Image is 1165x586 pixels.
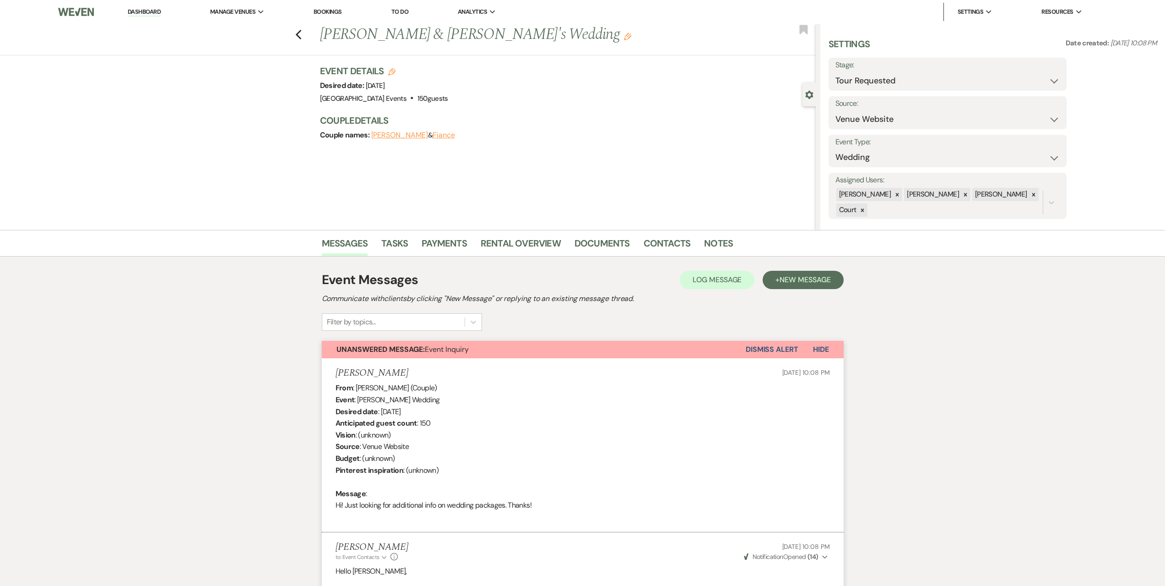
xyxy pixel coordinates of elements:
[381,236,408,256] a: Tasks
[320,24,713,46] h1: [PERSON_NAME] & [PERSON_NAME]'s Wedding
[322,341,746,358] button: Unanswered Message:Event Inquiry
[693,275,742,285] span: Log Message
[835,174,1060,187] label: Assigned Users:
[798,341,844,358] button: Hide
[314,8,342,16] a: Bookings
[336,345,425,354] strong: Unanswered Message:
[782,542,830,551] span: [DATE] 10:08 PM
[336,553,379,561] span: to: Event Contacts
[336,382,830,523] div: : [PERSON_NAME] (Couple) : [PERSON_NAME] Wedding : [DATE] : 150 : (unknown) : Venue Website : (un...
[829,38,870,58] h3: Settings
[320,114,807,127] h3: Couple Details
[805,90,813,99] button: Close lead details
[574,236,630,256] a: Documents
[320,65,448,77] h3: Event Details
[680,271,754,289] button: Log Message
[371,131,455,140] span: &
[835,59,1060,72] label: Stage:
[836,188,893,201] div: [PERSON_NAME]
[336,442,360,451] b: Source
[320,94,407,103] span: [GEOGRAPHIC_DATA] Events
[322,270,418,290] h1: Event Messages
[780,275,830,285] span: New Message
[836,203,858,217] div: Court
[835,136,1060,149] label: Event Type:
[336,383,353,393] b: From
[336,418,417,428] b: Anticipated guest count
[782,368,830,377] span: [DATE] 10:08 PM
[807,553,818,561] strong: ( 14 )
[624,32,631,40] button: Edit
[391,8,408,16] a: To Do
[763,271,843,289] button: +New Message
[958,7,984,16] span: Settings
[433,131,455,139] button: Fiance
[336,466,404,475] b: Pinterest inspiration
[336,395,355,405] b: Event
[644,236,691,256] a: Contacts
[58,2,94,22] img: Weven Logo
[336,489,366,498] b: Message
[320,81,366,90] span: Desired date:
[835,97,1060,110] label: Source:
[320,130,371,140] span: Couple names:
[336,553,388,561] button: to: Event Contacts
[417,94,448,103] span: 150 guests
[753,553,783,561] span: Notification
[481,236,561,256] a: Rental Overview
[744,553,818,561] span: Opened
[210,7,255,16] span: Manage Venues
[742,552,829,562] button: NotificationOpened (14)
[1111,38,1157,48] span: [DATE] 10:08 PM
[128,8,161,16] a: Dashboard
[1066,38,1111,48] span: Date created:
[458,7,487,16] span: Analytics
[1041,7,1073,16] span: Resources
[336,407,378,416] b: Desired date
[322,236,368,256] a: Messages
[704,236,733,256] a: Notes
[904,188,960,201] div: [PERSON_NAME]
[746,341,798,358] button: Dismiss Alert
[336,430,356,440] b: Vision
[322,293,844,304] h2: Communicate with clients by clicking "New Message" or replying to an existing message thread.
[336,565,830,577] p: Hello [PERSON_NAME],
[972,188,1029,201] div: [PERSON_NAME]
[422,236,467,256] a: Payments
[371,131,428,139] button: [PERSON_NAME]
[336,367,408,379] h5: [PERSON_NAME]
[336,454,360,463] b: Budget
[813,345,829,354] span: Hide
[366,81,385,90] span: [DATE]
[336,542,408,553] h5: [PERSON_NAME]
[327,317,376,328] div: Filter by topics...
[336,345,469,354] span: Event Inquiry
